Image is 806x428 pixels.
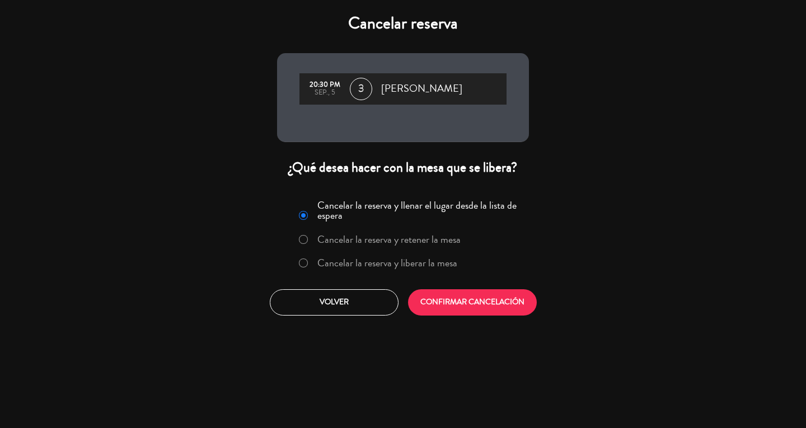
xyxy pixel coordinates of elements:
span: [PERSON_NAME] [381,81,462,97]
h4: Cancelar reserva [277,13,529,34]
label: Cancelar la reserva y llenar el lugar desde la lista de espera [317,200,522,220]
label: Cancelar la reserva y retener la mesa [317,234,461,244]
button: Volver [270,289,399,316]
div: sep., 5 [305,89,344,97]
div: ¿Qué desea hacer con la mesa que se libera? [277,159,529,176]
button: CONFIRMAR CANCELACIÓN [408,289,537,316]
label: Cancelar la reserva y liberar la mesa [317,258,457,268]
span: 3 [350,78,372,100]
div: 20:30 PM [305,81,344,89]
